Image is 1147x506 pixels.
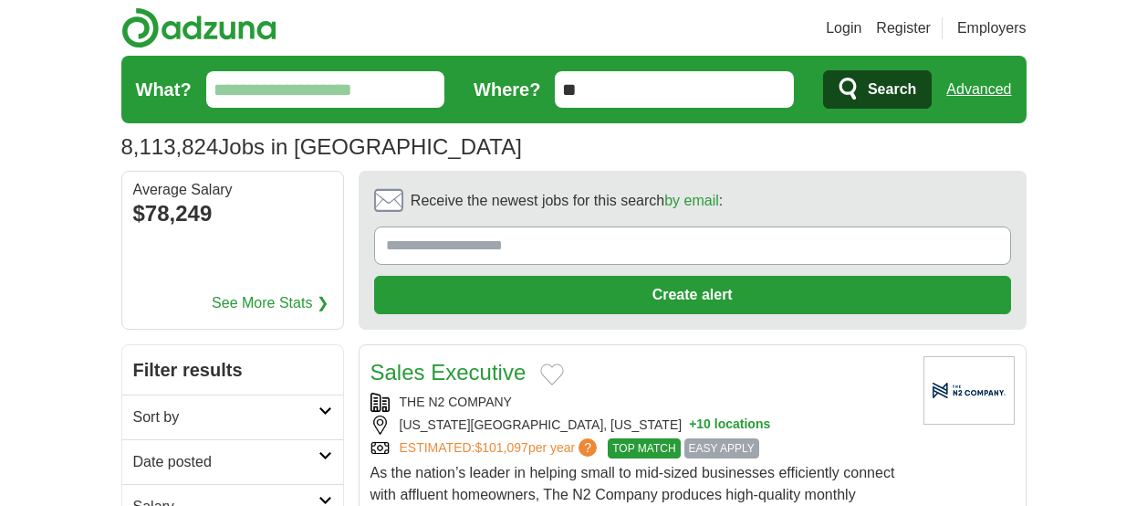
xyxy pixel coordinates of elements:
[664,193,719,208] a: by email
[689,416,770,435] button: +10 locations
[957,17,1027,39] a: Employers
[608,438,680,459] span: TOP MATCH
[374,276,1011,314] button: Create alert
[400,438,601,459] a: ESTIMATED:$101,097per year?
[826,17,861,39] a: Login
[122,345,343,395] h2: Filter results
[122,395,343,439] a: Sort by
[133,197,332,230] div: $78,249
[370,416,909,435] div: [US_STATE][GEOGRAPHIC_DATA], [US_STATE]
[923,356,1015,425] img: Company logo
[121,134,522,159] h1: Jobs in [GEOGRAPHIC_DATA]
[133,406,318,428] h2: Sort by
[136,76,192,103] label: What?
[540,364,564,385] button: Add to favorite jobs
[133,451,318,473] h2: Date posted
[121,131,219,163] span: 8,113,824
[370,393,909,412] div: THE N2 COMPANY
[121,7,276,48] img: Adzuna logo
[212,292,328,314] a: See More Stats ❯
[474,440,527,455] span: $101,097
[579,438,597,457] span: ?
[876,17,931,39] a: Register
[133,183,332,197] div: Average Salary
[122,439,343,484] a: Date posted
[411,190,723,212] span: Receive the newest jobs for this search :
[370,360,527,385] a: Sales Executive
[474,76,540,103] label: Where?
[684,438,759,459] span: EASY APPLY
[689,416,696,435] span: +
